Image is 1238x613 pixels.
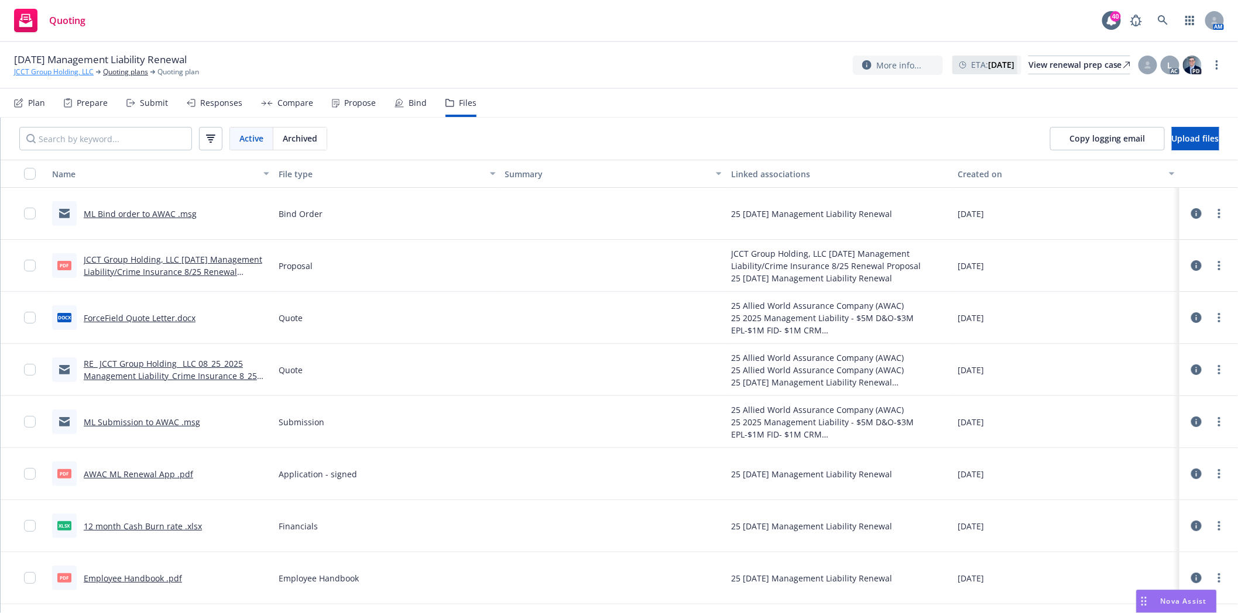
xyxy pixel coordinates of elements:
span: [DATE] [958,364,984,376]
div: Prepare [77,98,108,108]
img: photo [1183,56,1202,74]
input: Search by keyword... [19,127,192,150]
a: 12 month Cash Burn rate .xlsx [84,521,202,532]
div: Summary [505,168,709,180]
div: Responses [200,98,242,108]
a: more [1212,519,1226,533]
div: 25 [DATE] Management Liability Renewal [731,572,892,584]
a: ForceField Quote Letter.docx [84,312,196,323]
div: Drag to move [1137,590,1151,612]
a: JCCT Group Holding, LLC [DATE] Management Liability/Crime Insurance 8/25 Renewal Proposal.pdf [84,254,262,290]
div: Bind [409,98,427,108]
span: Active [239,132,263,144]
span: pdf [57,261,71,270]
span: Bind Order [279,208,323,220]
a: more [1212,571,1226,585]
span: [DATE] [958,468,984,480]
span: [DATE] Management Liability Renewal [14,53,187,67]
span: [DATE] [958,572,984,584]
a: ML Bind order to AWAC .msg [84,208,197,219]
input: Toggle Row Selected [24,572,36,584]
button: Upload files [1172,127,1219,150]
span: Upload files [1172,133,1219,144]
div: JCCT Group Holding, LLC [DATE] Management Liability/Crime Insurance 8/25 Renewal Proposal [731,247,948,272]
span: Submission [279,416,324,428]
div: Linked associations [731,168,948,180]
span: Archived [283,132,317,144]
div: Name [52,168,256,180]
span: pdf [57,573,71,582]
a: more [1212,206,1226,221]
a: Quoting plans [103,67,148,77]
button: Created on [953,160,1179,188]
input: Toggle Row Selected [24,416,36,428]
a: more [1212,363,1226,377]
div: 25 2025 Management Liability - $5M D&O-$3M EPL-$1M FID- $1M CRM [731,416,948,440]
a: Employee Handbook .pdf [84,573,182,584]
a: more [1210,58,1224,72]
span: docx [57,313,71,322]
div: 25 [DATE] Management Liability Renewal [731,520,892,532]
span: [DATE] [958,260,984,272]
span: Quote [279,364,303,376]
span: Employee Handbook [279,572,359,584]
input: Toggle Row Selected [24,520,36,532]
div: Created on [958,168,1162,180]
div: 25 Allied World Assurance Company (AWAC) [731,352,948,364]
span: [DATE] [958,416,984,428]
div: 25 2025 Management Liability - $5M D&O-$3M EPL-$1M FID- $1M CRM [731,312,948,336]
span: Nova Assist [1161,596,1207,606]
span: pdf [57,469,71,478]
div: Propose [344,98,376,108]
a: JCCT Group Holding, LLC [14,67,94,77]
a: View renewal prep case [1028,56,1130,74]
span: More info... [876,59,921,71]
a: Switch app [1178,9,1202,32]
input: Toggle Row Selected [24,312,36,323]
div: 25 Allied World Assurance Company (AWAC) [731,364,948,376]
span: [DATE] [958,520,984,532]
span: Proposal [279,260,313,272]
a: Search [1151,9,1175,32]
button: Nova Assist [1136,590,1217,613]
span: Copy logging email [1069,133,1146,144]
a: RE_ JCCT Group Holding_ LLC 08_25_2025 Management Liability_Crime Insurance 8_25 Renewal Submissi... [84,358,257,394]
div: Plan [28,98,45,108]
button: Name [47,160,274,188]
button: More info... [853,56,943,75]
span: Quote [279,312,303,324]
a: more [1212,415,1226,429]
button: Copy logging email [1050,127,1165,150]
span: xlsx [57,521,71,530]
span: [DATE] [958,312,984,324]
a: Quoting [9,4,90,37]
input: Toggle Row Selected [24,364,36,376]
a: more [1212,259,1226,273]
a: more [1212,467,1226,481]
span: Quoting [49,16,85,25]
a: ML Submission to AWAC .msg [84,416,200,428]
span: L [1168,59,1172,71]
div: Compare [277,98,313,108]
a: AWAC ML Renewal App .pdf [84,469,193,480]
span: Financials [279,520,318,532]
button: Summary [500,160,727,188]
input: Toggle Row Selected [24,208,36,219]
div: 25 Allied World Assurance Company (AWAC) [731,299,948,312]
strong: [DATE] [988,59,1014,70]
input: Toggle Row Selected [24,468,36,480]
button: Linked associations [726,160,953,188]
span: [DATE] [958,208,984,220]
span: ETA : [971,58,1014,71]
div: 25 Allied World Assurance Company (AWAC) [731,404,948,416]
input: Select all [24,168,36,180]
span: Quoting plan [157,67,199,77]
div: Submit [140,98,168,108]
div: 25 [DATE] Management Liability Renewal [731,376,948,388]
a: Report a Bug [1124,9,1148,32]
div: File type [279,168,483,180]
div: 25 [DATE] Management Liability Renewal [731,468,892,480]
div: 25 [DATE] Management Liability Renewal [731,272,948,284]
input: Toggle Row Selected [24,260,36,271]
